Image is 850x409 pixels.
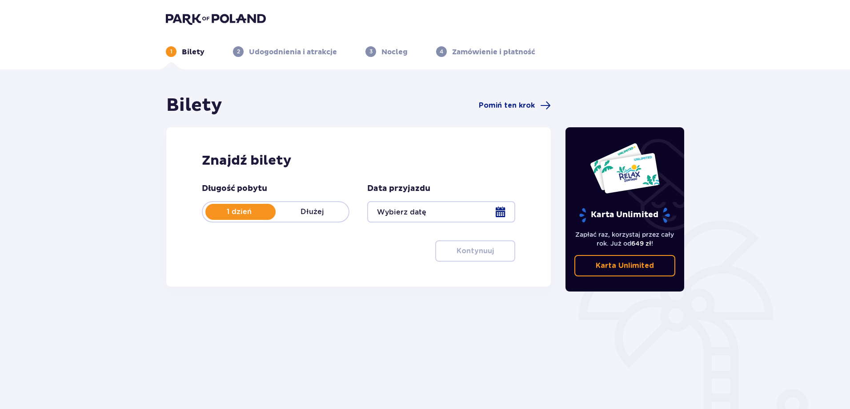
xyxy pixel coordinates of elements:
img: Park of Poland logo [166,12,266,25]
a: Karta Unlimited [574,255,676,276]
p: Karta Unlimited [596,261,654,271]
p: Kontynuuj [457,246,494,256]
p: 2 [237,48,240,56]
p: Zapłać raz, korzystaj przez cały rok. Już od ! [574,230,676,248]
h1: Bilety [166,94,222,117]
h2: Znajdź bilety [202,152,515,169]
a: Pomiń ten krok [479,100,551,111]
p: Data przyjazdu [367,183,430,194]
p: 4 [440,48,443,56]
div: 2Udogodnienia i atrakcje [233,46,337,57]
p: Nocleg [381,47,408,57]
p: Udogodnienia i atrakcje [249,47,337,57]
span: Pomiń ten krok [479,101,535,110]
p: 1 dzień [203,207,276,217]
div: 4Zamówienie i płatność [436,46,535,57]
p: Karta Unlimited [578,207,671,223]
div: 1Bilety [166,46,204,57]
p: Zamówienie i płatność [452,47,535,57]
p: 1 [170,48,172,56]
p: 3 [369,48,373,56]
p: Dłużej [276,207,349,217]
p: Długość pobytu [202,183,267,194]
button: Kontynuuj [435,240,515,262]
div: 3Nocleg [365,46,408,57]
img: Dwie karty całoroczne do Suntago z napisem 'UNLIMITED RELAX', na białym tle z tropikalnymi liśćmi... [589,142,660,194]
span: 649 zł [631,240,651,247]
p: Bilety [182,47,204,57]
